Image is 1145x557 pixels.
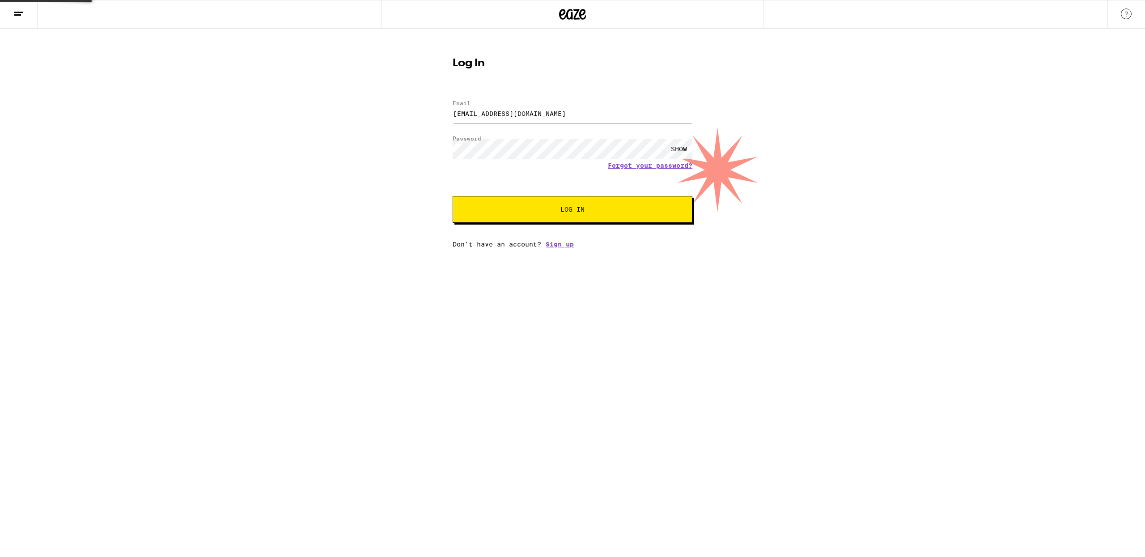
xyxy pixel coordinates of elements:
a: Sign up [546,241,574,248]
a: Forgot your password? [608,162,692,169]
h1: Log In [453,58,692,69]
span: Log In [560,206,585,213]
label: Password [453,136,481,141]
label: Email [453,100,471,106]
span: Hi. Need any help? [5,6,64,13]
div: SHOW [666,139,692,159]
div: Don't have an account? [453,241,692,248]
input: Email [453,103,692,123]
button: Log In [453,196,692,223]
